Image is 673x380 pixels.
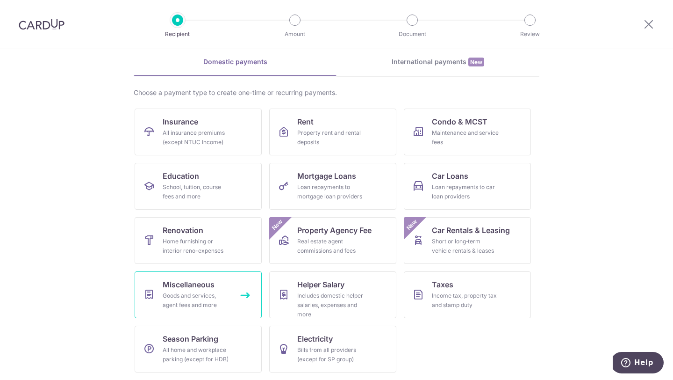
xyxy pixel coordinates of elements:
p: Review [495,29,565,39]
span: Car Rentals & Leasing [432,225,510,236]
a: TaxesIncome tax, property tax and stamp duty [404,271,531,318]
span: Insurance [163,116,198,127]
div: Income tax, property tax and stamp duty [432,291,499,310]
div: Includes domestic helper salaries, expenses and more [297,291,365,319]
div: Short or long‑term vehicle rentals & leases [432,237,499,256]
img: CardUp [19,19,64,30]
a: Condo & MCSTMaintenance and service fees [404,109,531,155]
span: Renovation [163,225,203,236]
span: Electricity [297,333,333,344]
span: New [468,58,484,66]
span: Helper Salary [297,279,344,290]
span: Miscellaneous [163,279,215,290]
span: New [404,217,420,233]
a: InsuranceAll insurance premiums (except NTUC Income) [135,109,262,155]
span: New [270,217,285,233]
div: Property rent and rental deposits [297,128,365,147]
a: Car LoansLoan repayments to car loan providers [404,163,531,210]
span: Car Loans [432,170,468,182]
a: Mortgage LoansLoan repayments to mortgage loan providers [269,163,396,210]
div: Maintenance and service fees [432,128,499,147]
span: Mortgage Loans [297,170,356,182]
a: RentProperty rent and rental deposits [269,109,396,155]
span: Condo & MCST [432,116,487,127]
a: Property Agency FeeReal estate agent commissions and feesNew [269,217,396,264]
span: Season Parking [163,333,218,344]
div: Goods and services, agent fees and more [163,291,230,310]
p: Recipient [143,29,212,39]
a: Helper SalaryIncludes domestic helper salaries, expenses and more [269,271,396,318]
div: Domestic payments [134,57,336,66]
div: International payments [336,57,539,67]
div: School, tuition, course fees and more [163,183,230,201]
span: Education [163,170,199,182]
div: Bills from all providers (except for SP group) [297,345,365,364]
div: Loan repayments to mortgage loan providers [297,183,365,201]
a: Season ParkingAll home and workplace parking (except for HDB) [135,326,262,373]
iframe: Opens a widget where you can find more information [613,352,664,375]
a: EducationSchool, tuition, course fees and more [135,163,262,210]
span: Taxes [432,279,453,290]
div: Choose a payment type to create one-time or recurring payments. [134,88,539,97]
a: MiscellaneousGoods and services, agent fees and more [135,271,262,318]
span: Property Agency Fee [297,225,372,236]
div: Real estate agent commissions and fees [297,237,365,256]
span: Rent [297,116,314,127]
p: Amount [260,29,329,39]
a: Car Rentals & LeasingShort or long‑term vehicle rentals & leasesNew [404,217,531,264]
a: RenovationHome furnishing or interior reno-expenses [135,217,262,264]
div: All home and workplace parking (except for HDB) [163,345,230,364]
p: Document [378,29,447,39]
div: All insurance premiums (except NTUC Income) [163,128,230,147]
div: Loan repayments to car loan providers [432,183,499,201]
a: ElectricityBills from all providers (except for SP group) [269,326,396,373]
div: Home furnishing or interior reno-expenses [163,237,230,256]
